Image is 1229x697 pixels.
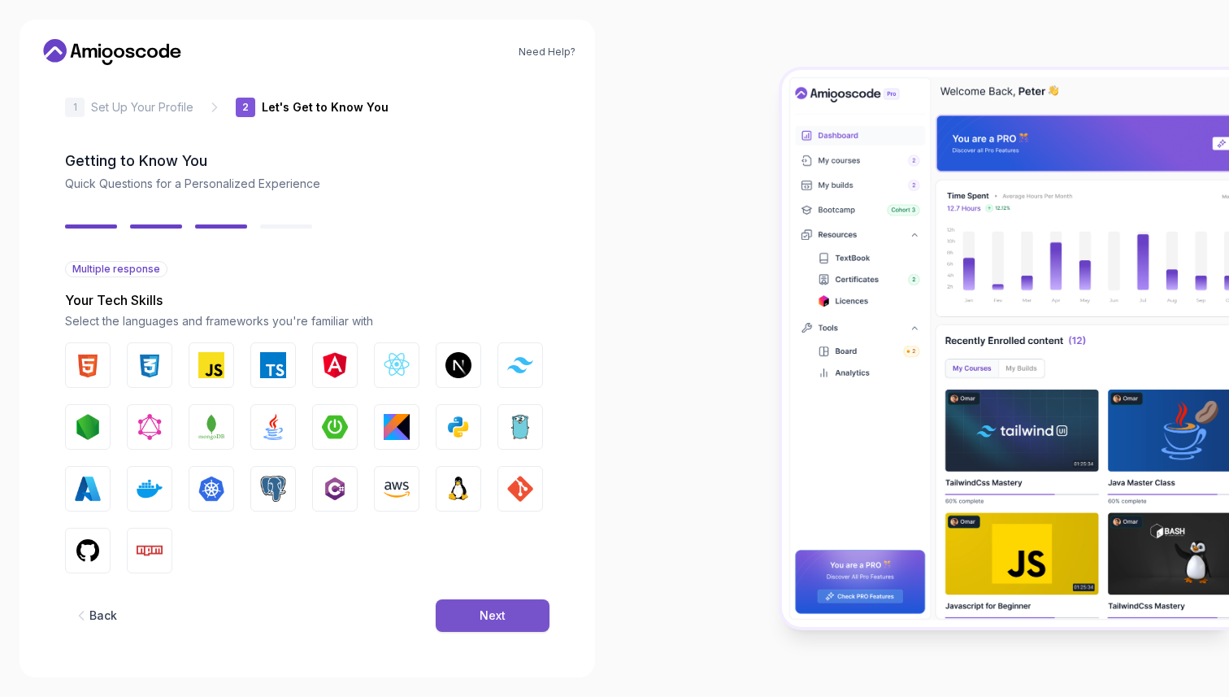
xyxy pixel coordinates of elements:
img: Amigoscode Dashboard [782,70,1229,628]
div: Next [480,608,506,624]
button: GIT [497,466,543,512]
img: Npm [137,538,163,564]
button: Back [65,599,125,632]
p: Set Up Your Profile [91,99,193,115]
img: JavaScript [198,352,224,378]
button: GitHub [65,528,111,573]
button: Spring Boot [312,404,358,450]
img: Azure [75,476,101,502]
img: AWS [384,476,410,502]
img: HTML [75,352,101,378]
button: GraphQL [127,404,172,450]
img: React.js [384,352,410,378]
button: HTML [65,342,111,388]
button: MongoDB [189,404,234,450]
a: Need Help? [519,46,575,59]
img: Linux [445,476,471,502]
img: CSS [137,352,163,378]
img: GIT [507,476,533,502]
img: Go [507,414,533,440]
button: Docker [127,466,172,512]
button: Linux [436,466,481,512]
button: Tailwind CSS [497,342,543,388]
span: Multiple response [72,263,160,276]
button: Next.js [436,342,481,388]
img: C# [322,476,348,502]
p: 2 [242,102,249,112]
p: Select the languages and frameworks you're familiar with [65,313,549,329]
button: JavaScript [189,342,234,388]
p: 1 [73,102,77,112]
p: Quick Questions for a Personalized Experience [65,176,549,192]
img: MongoDB [198,414,224,440]
button: Node.js [65,404,111,450]
button: C# [312,466,358,512]
img: Node.js [75,414,101,440]
img: Next.js [445,352,471,378]
button: Java [250,404,296,450]
button: Go [497,404,543,450]
h2: Getting to Know You [65,150,549,172]
button: CSS [127,342,172,388]
p: Your Tech Skills [65,290,549,310]
button: Kubernetes [189,466,234,512]
img: Angular [322,352,348,378]
button: Next [436,599,549,632]
img: TypeScript [260,352,286,378]
img: Kubernetes [198,476,224,502]
img: Kotlin [384,414,410,440]
p: Let's Get to Know You [262,99,389,115]
button: Python [436,404,481,450]
button: Npm [127,528,172,573]
img: Java [260,414,286,440]
button: AWS [374,466,419,512]
div: Back [89,608,117,624]
button: PostgreSQL [250,466,296,512]
img: GraphQL [137,414,163,440]
button: Kotlin [374,404,419,450]
a: Home link [39,39,185,65]
button: Angular [312,342,358,388]
img: PostgreSQL [260,476,286,502]
img: Python [445,414,471,440]
img: Tailwind CSS [507,357,533,372]
img: Spring Boot [322,414,348,440]
button: TypeScript [250,342,296,388]
img: GitHub [75,538,101,564]
button: React.js [374,342,419,388]
button: Azure [65,466,111,512]
img: Docker [137,476,163,502]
